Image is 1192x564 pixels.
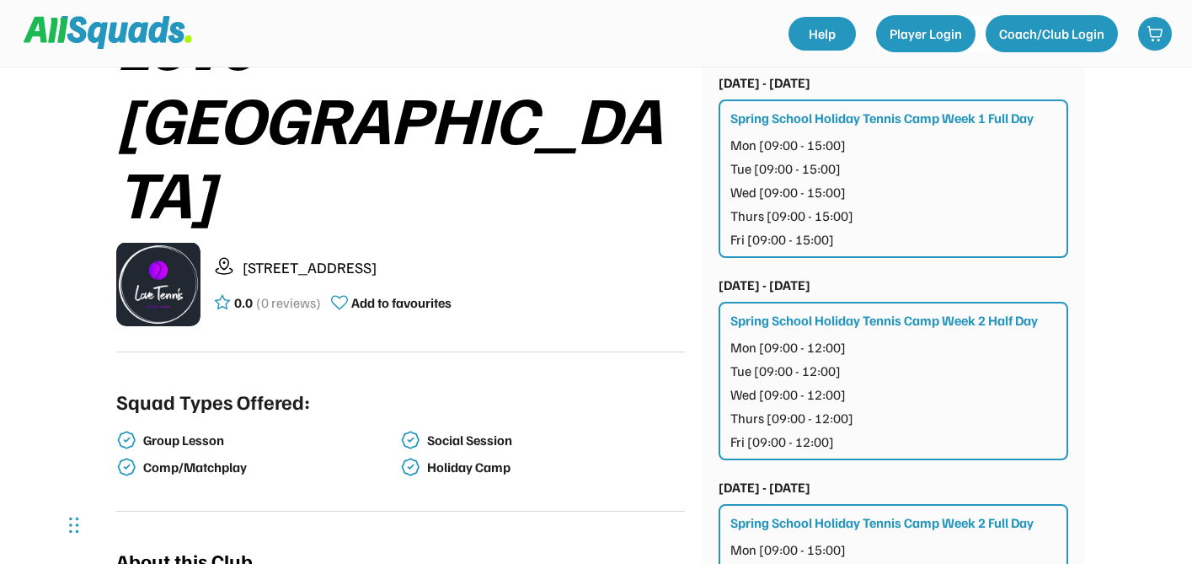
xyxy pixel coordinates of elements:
div: Add to favourites [351,293,452,313]
div: Love [GEOGRAPHIC_DATA] [116,6,685,228]
div: Wed [09:00 - 15:00] [730,182,846,202]
a: Help [788,17,856,51]
div: Thurs [09:00 - 15:00] [730,206,853,226]
div: Tue [09:00 - 15:00] [730,158,841,179]
div: Spring School Holiday Tennis Camp Week 2 Full Day [730,513,1034,533]
div: [DATE] - [DATE] [719,275,810,295]
div: Holiday Camp [427,459,682,475]
div: Comp/Matchplay [143,459,398,475]
div: Mon [09:00 - 15:00] [730,135,846,155]
div: Wed [09:00 - 12:00] [730,384,846,405]
div: Group Lesson [143,432,398,449]
div: Tue [09:00 - 12:00] [730,361,841,381]
div: Spring School Holiday Tennis Camp Week 2 Half Day [730,310,1038,330]
img: check-verified-01.svg [400,457,420,477]
div: Fri [09:00 - 12:00] [730,432,834,452]
div: Mon [09:00 - 12:00] [730,337,846,357]
div: Fri [09:00 - 15:00] [730,229,834,250]
div: Spring School Holiday Tennis Camp Week 1 Full Day [730,108,1034,128]
div: Squad Types Offered: [116,386,310,416]
div: 0.0 [234,293,253,313]
button: Coach/Club Login [986,15,1118,52]
div: Thurs [09:00 - 12:00] [730,408,853,428]
img: check-verified-01.svg [400,430,420,450]
div: Social Session [427,432,682,449]
div: [DATE] - [DATE] [719,477,810,497]
img: Squad%20Logo.svg [24,16,192,48]
button: Player Login [876,15,976,52]
img: check-verified-01.svg [116,430,136,450]
div: [DATE] - [DATE] [719,73,810,93]
div: Mon [09:00 - 15:00] [730,540,846,560]
div: (0 reviews) [256,293,321,313]
img: check-verified-01.svg [116,457,136,477]
div: [STREET_ADDRESS] [243,256,685,279]
img: LTPP_Logo_REV.jpeg [116,242,200,326]
img: shopping-cart-01%20%281%29.svg [1147,25,1163,42]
